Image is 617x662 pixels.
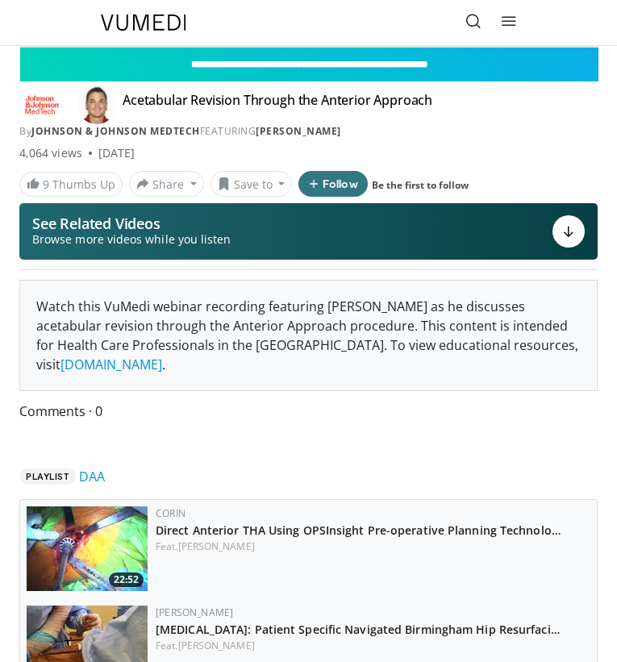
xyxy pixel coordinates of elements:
[101,15,186,31] img: VuMedi Logo
[156,622,561,637] a: [MEDICAL_DATA]: Patient Specific Navigated Birmingham Hip Resurfaci…
[156,639,590,653] div: Feat.
[19,468,76,485] span: Playlist
[32,231,231,248] span: Browse more videos while you listen
[98,145,135,161] div: [DATE]
[156,539,590,554] div: Feat.
[27,506,148,591] img: 5612d7b3-5d52-47a8-a4f5-c0d713a33a71.150x105_q85_crop-smart_upscale.jpg
[156,506,186,520] a: Corin
[156,523,561,538] a: Direct Anterior THA Using OPSInsight Pre-operative Planning Technolo…
[19,401,598,422] span: Comments 0
[79,467,105,486] a: DAA
[60,356,162,373] a: [DOMAIN_NAME]
[77,85,116,124] img: Avatar
[123,92,432,118] h4: Acetabular Revision Through the Anterior Approach
[27,506,148,591] a: 22:52
[20,281,597,390] div: Watch this VuMedi webinar recording featuring [PERSON_NAME] as he discusses acetabular revision t...
[109,572,144,587] span: 22:52
[298,171,368,197] button: Follow
[211,171,293,197] button: Save to
[178,539,255,553] a: [PERSON_NAME]
[43,177,49,192] span: 9
[19,172,123,197] a: 9 Thumbs Up
[156,606,233,619] a: [PERSON_NAME]
[32,215,231,231] p: See Related Videos
[19,92,65,118] img: Johnson & Johnson MedTech
[19,203,598,260] button: See Related Videos Browse more videos while you listen
[31,124,200,138] a: Johnson & Johnson MedTech
[256,124,341,138] a: [PERSON_NAME]
[19,124,598,139] div: By FEATURING
[19,145,82,161] span: 4,064 views
[129,171,204,197] button: Share
[372,178,469,192] a: Be the first to follow
[178,639,255,652] a: [PERSON_NAME]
